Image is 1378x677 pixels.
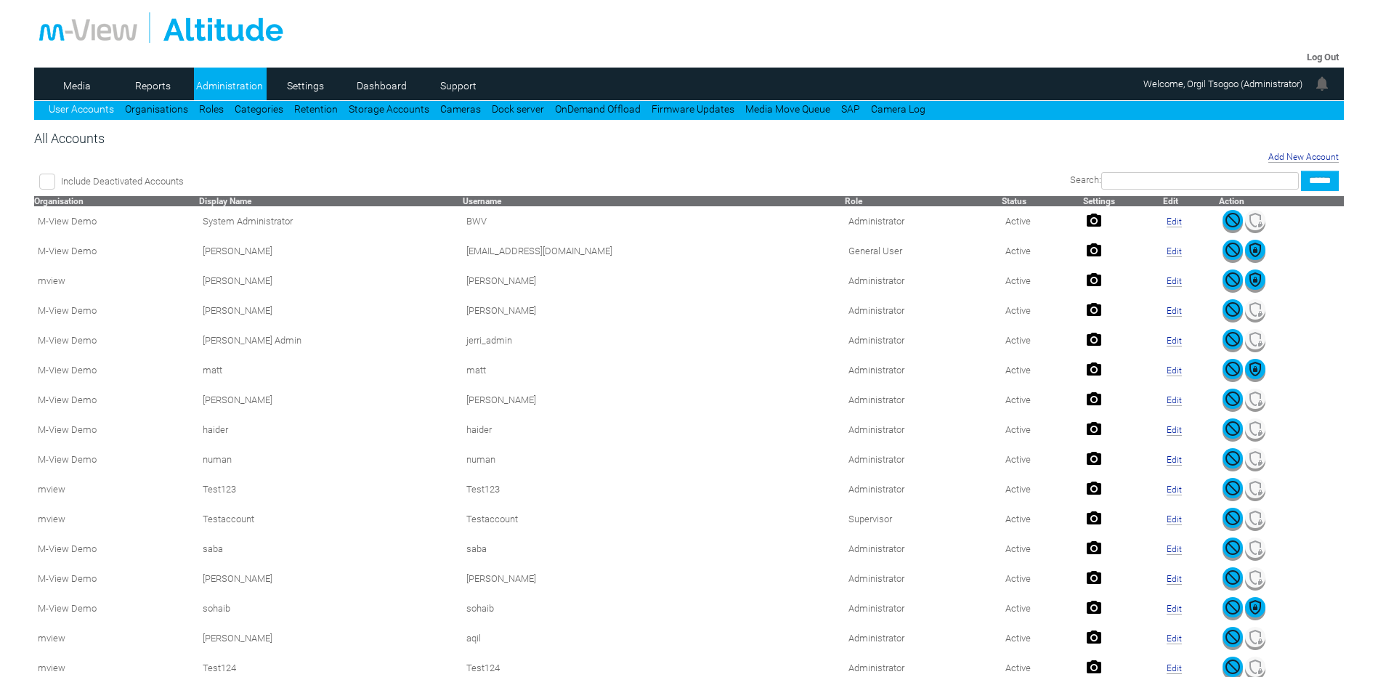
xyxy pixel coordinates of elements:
img: mfa-shield-white-icon.svg [1245,567,1265,588]
td: Active [1002,385,1083,415]
span: Test123 [466,484,500,495]
th: Settings [1083,196,1163,206]
a: Reset MFA [1245,609,1265,620]
img: user-active-green-icon.svg [1223,299,1243,320]
img: camera24.png [1087,481,1101,495]
span: Welcome, Orgil Tsogoo (Administrator) [1143,78,1302,89]
span: M-View Demo [38,335,97,346]
img: user-active-green-icon.svg [1223,508,1243,528]
td: Administrator [845,266,1002,296]
td: Administrator [845,206,1002,236]
a: Support [423,75,493,97]
td: Active [1002,266,1083,296]
a: Deactivate [1223,251,1243,262]
img: mfa-shield-white-icon.svg [1245,329,1265,349]
span: M-View Demo [38,603,97,614]
img: user-active-green-icon.svg [1223,240,1243,260]
img: camera24.png [1087,302,1101,317]
a: Log Out [1307,52,1339,62]
img: user-active-green-icon.svg [1223,627,1243,647]
td: Administrator [845,415,1002,445]
td: Active [1002,534,1083,564]
a: MFA Not Set [1245,490,1265,500]
span: M-View Demo [38,573,97,584]
a: Media Move Queue [745,103,830,115]
img: user-active-green-icon.svg [1223,269,1243,290]
a: Edit [1167,633,1182,644]
td: Active [1002,445,1083,474]
img: mfa-shield-white-icon.svg [1245,418,1265,439]
td: Supervisor [845,504,1002,534]
td: Administrator [845,564,1002,593]
a: Cameras [440,103,481,115]
span: M-View Demo [38,305,97,316]
span: M-View Demo [38,365,97,376]
a: Roles [199,103,224,115]
td: Administrator [845,593,1002,623]
img: user-active-green-icon.svg [1223,418,1243,439]
span: M-View Demo [38,454,97,465]
img: user-active-green-icon.svg [1223,567,1243,588]
a: Deactivate [1223,400,1243,411]
span: mview [38,275,65,286]
span: Contact Method: SMS and Email [203,424,228,435]
a: MFA Not Set [1245,519,1265,530]
td: Administrator [845,534,1002,564]
a: Camera Log [871,103,925,115]
span: Contact Method: SMS and Email [203,335,301,346]
a: Role [845,196,862,206]
img: mfa-shield-white-icon.svg [1245,448,1265,469]
img: user-active-green-icon.svg [1223,597,1243,617]
a: User Accounts [49,103,114,115]
a: Media [41,75,112,97]
div: Search: [504,171,1339,191]
img: mfa-shield-white-icon.svg [1245,210,1265,230]
a: Deactivate [1223,370,1243,381]
span: Contact Method: SMS and Email [203,365,222,376]
a: Edit [1167,485,1182,495]
span: aqil [466,633,481,644]
span: gavin [466,573,536,584]
img: user-active-green-icon.svg [1223,478,1243,498]
a: MFA Not Set [1245,460,1265,471]
span: Contact Method: SMS and Email [203,394,272,405]
img: camera24.png [1087,213,1101,227]
span: M-View Demo [38,424,97,435]
td: Administrator [845,445,1002,474]
th: Edit [1163,196,1219,206]
span: mview [38,514,65,524]
img: user-active-green-icon.svg [1223,210,1243,230]
td: Active [1002,564,1083,593]
a: Reset MFA [1245,281,1265,292]
img: mfa-shield-white-icon.svg [1245,478,1265,498]
a: Edit [1167,514,1182,525]
span: BWV [466,216,487,227]
a: Username [463,196,501,206]
span: Contact Method: SMS and Email [203,484,236,495]
a: Edit [1167,425,1182,436]
img: user-active-green-icon.svg [1223,448,1243,469]
img: camera24.png [1087,332,1101,346]
img: user-active-green-icon.svg [1223,329,1243,349]
img: mfa-shield-green-icon.svg [1245,269,1265,290]
img: camera24.png [1087,511,1101,525]
span: Contact Method: SMS and Email [203,662,236,673]
span: josh [466,394,536,405]
a: Edit [1167,216,1182,227]
span: Include Deactivated Accounts [61,176,184,187]
a: Edit [1167,663,1182,674]
span: All Accounts [34,131,105,146]
img: camera24.png [1087,540,1101,555]
a: Settings [270,75,341,97]
a: MFA Not Set [1245,639,1265,649]
a: MFA Not Set [1245,311,1265,322]
span: Contact Method: Email [203,246,272,256]
span: mview [38,633,65,644]
img: camera24.png [1087,600,1101,615]
td: Active [1002,296,1083,325]
a: Deactivate [1223,579,1243,590]
td: Active [1002,236,1083,266]
td: Active [1002,504,1083,534]
a: Organisations [125,103,188,115]
img: mfa-shield-white-icon.svg [1245,657,1265,677]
